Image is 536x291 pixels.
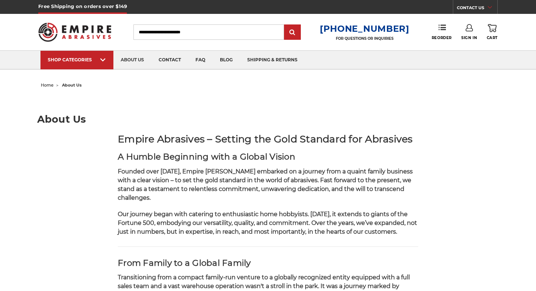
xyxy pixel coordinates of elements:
[48,57,106,62] div: SHOP CATEGORIES
[118,258,251,268] strong: From Family to a Global Family
[432,35,452,40] span: Reorder
[41,83,54,88] a: home
[320,23,409,34] a: [PHONE_NUMBER]
[118,168,413,201] span: Founded over [DATE], Empire [PERSON_NAME] embarked on a journey from a quaint family business wit...
[457,4,497,14] a: CONTACT US
[37,114,499,124] h1: About Us
[432,24,452,40] a: Reorder
[188,51,213,69] a: faq
[240,51,305,69] a: shipping & returns
[38,18,111,46] img: Empire Abrasives
[461,35,477,40] span: Sign In
[62,83,82,88] span: about us
[320,36,409,41] p: FOR QUESTIONS OR INQUIRIES
[487,24,498,40] a: Cart
[213,51,240,69] a: blog
[487,35,498,40] span: Cart
[118,133,413,145] strong: Empire Abrasives – Setting the Gold Standard for Abrasives
[113,51,151,69] a: about us
[151,51,188,69] a: contact
[118,152,295,162] strong: A Humble Beginning with a Global Vision
[118,211,417,235] span: Our journey began with catering to enthusiastic home hobbyists. [DATE], it extends to giants of t...
[285,25,300,40] input: Submit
